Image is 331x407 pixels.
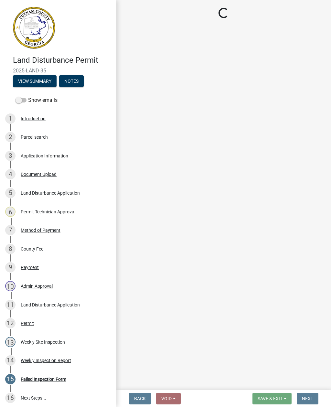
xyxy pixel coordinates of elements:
button: Void [156,393,181,404]
div: 4 [5,169,16,179]
button: Save & Exit [252,393,292,404]
div: Method of Payment [21,228,60,232]
div: Introduction [21,116,46,121]
div: Admin Approval [21,284,53,288]
div: Payment [21,265,39,270]
div: Weekly Inspection Report [21,358,71,363]
div: 1 [5,113,16,124]
div: 6 [5,207,16,217]
div: Weekly Site Inspection [21,340,65,344]
span: Back [134,396,146,401]
div: 8 [5,244,16,254]
span: 2025-LAND-35 [13,68,103,74]
div: 13 [5,337,16,347]
div: 3 [5,151,16,161]
div: County Fee [21,247,43,251]
div: 11 [5,300,16,310]
button: Back [129,393,151,404]
span: Next [302,396,313,401]
div: 10 [5,281,16,291]
div: 9 [5,262,16,273]
div: Failed Inspection Form [21,377,66,381]
span: Save & Exit [258,396,283,401]
div: 15 [5,374,16,384]
div: Document Upload [21,172,57,177]
button: View Summary [13,75,57,87]
div: Parcel search [21,135,48,139]
div: 5 [5,188,16,198]
div: 14 [5,355,16,366]
div: Application Information [21,154,68,158]
wm-modal-confirm: Notes [59,79,84,84]
div: 7 [5,225,16,235]
div: Land Disturbance Application [21,303,80,307]
div: Permit Technician Approval [21,209,75,214]
wm-modal-confirm: Summary [13,79,57,84]
div: Permit [21,321,34,326]
h4: Land Disturbance Permit [13,56,111,65]
span: Void [161,396,172,401]
img: Putnam County, Georgia [13,7,55,49]
div: 16 [5,393,16,403]
button: Next [297,393,318,404]
label: Show emails [16,96,58,104]
div: 2 [5,132,16,142]
div: 12 [5,318,16,328]
button: Notes [59,75,84,87]
div: Land Disturbance Application [21,191,80,195]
